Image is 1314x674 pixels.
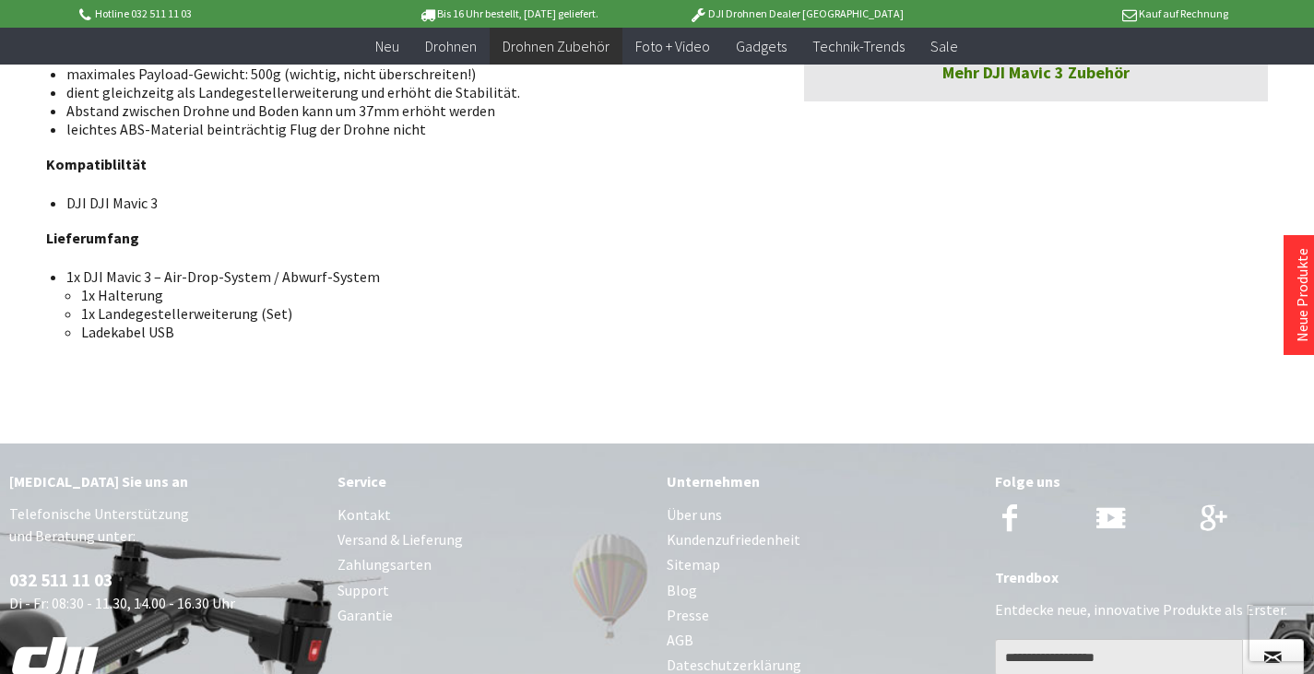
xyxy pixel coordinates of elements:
[490,28,622,65] a: Drohnen Zubehör
[362,28,412,65] a: Neu
[995,469,1305,493] div: Folge uns
[917,28,971,65] a: Sale
[364,3,652,25] p: Bis 16 Uhr bestellt, [DATE] geliefert.
[503,37,610,55] span: Drohnen Zubehör
[667,603,977,628] a: Presse
[941,3,1228,25] p: Kauf auf Rechnung
[66,194,740,212] li: DJI DJI Mavic 3
[667,628,977,653] a: AGB
[667,578,977,603] a: Blog
[667,552,977,577] a: Sitemap
[736,37,787,55] span: Gadgets
[337,603,647,628] a: Garantie
[337,552,647,577] a: Zahlungsarten
[667,469,977,493] div: Unternehmen
[622,28,723,65] a: Foto + Video
[337,578,647,603] a: Support
[337,469,647,493] div: Service
[667,527,977,552] a: Kundenzufriedenheit
[995,565,1305,589] div: Trendbox
[635,37,710,55] span: Foto + Video
[66,267,740,286] li: 1x DJI Mavic 3 – Air-Drop-System / Abwurf-System
[1293,248,1311,342] a: Neue Produkte
[804,43,1269,101] a: Mehr DJI Mavic 3 Zubehör
[81,304,726,323] li: 1x Landegestellerweiterung (Set)
[425,37,477,55] span: Drohnen
[66,120,740,138] li: leichtes ABS-Material beinträchtig Flug der Drohne nicht
[46,155,147,173] strong: Kompatibliltät
[9,469,319,493] div: [MEDICAL_DATA] Sie uns an
[77,3,364,25] p: Hotline 032 511 11 03
[46,229,139,247] strong: Lieferumfang
[723,28,799,65] a: Gadgets
[66,101,740,120] li: Abstand zwischen Drohne und Boden kann um 37mm erhöht werden
[799,28,917,65] a: Technik-Trends
[930,37,958,55] span: Sale
[812,37,905,55] span: Technik-Trends
[995,598,1305,621] p: Entdecke neue, innovative Produkte als Erster.
[81,323,726,341] li: Ladekabel USB
[337,503,647,527] a: Kontakt
[81,286,726,304] li: 1x Halterung
[652,3,940,25] p: DJI Drohnen Dealer [GEOGRAPHIC_DATA]
[667,503,977,527] a: Über uns
[66,65,740,83] li: maximales Payload-Gewicht: 500g (wichtig, nicht überschreiten!)
[375,37,399,55] span: Neu
[337,527,647,552] a: Versand & Lieferung
[412,28,490,65] a: Drohnen
[9,569,112,591] a: 032 511 11 03
[66,83,740,101] li: dient gleichzeitg als Landegestellerweiterung und erhöht die Stabilität.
